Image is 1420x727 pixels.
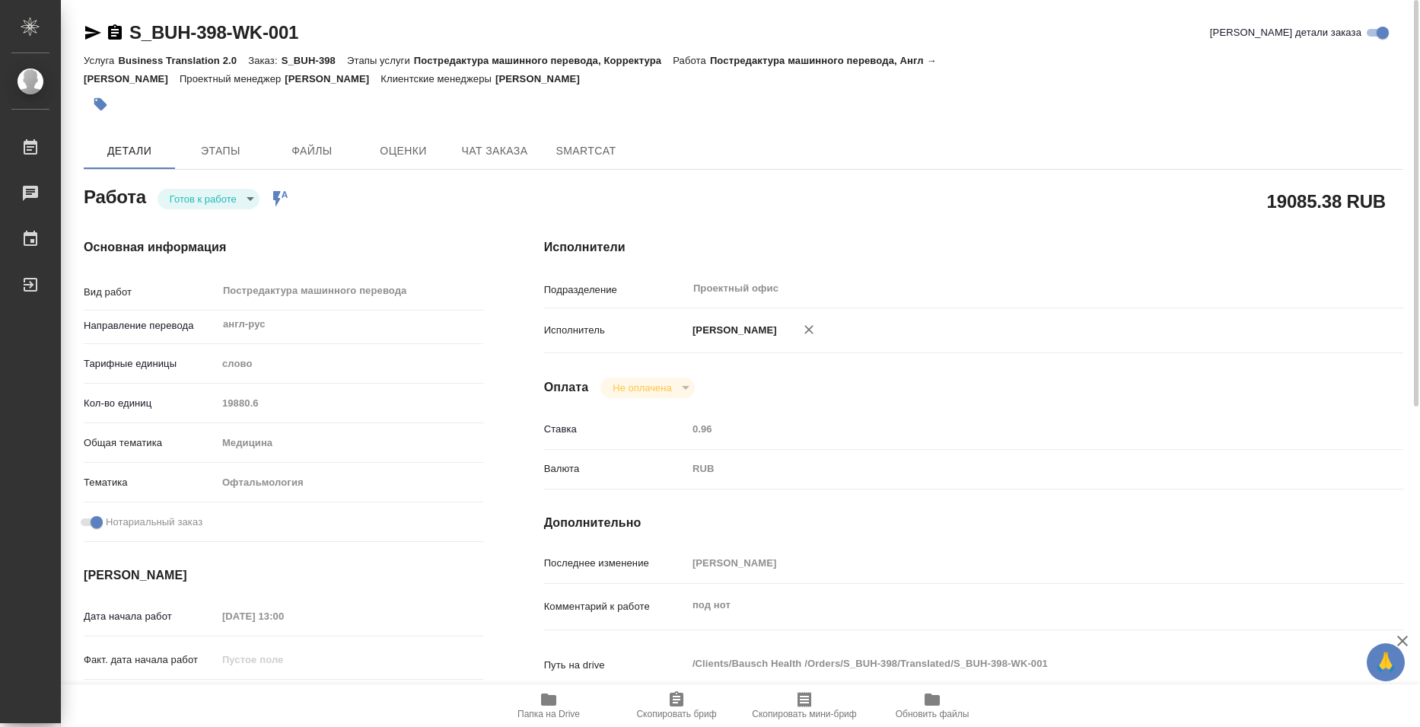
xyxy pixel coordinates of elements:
[106,515,202,530] span: Нотариальный заказ
[248,55,281,66] p: Заказ:
[84,55,118,66] p: Услуга
[549,142,622,161] span: SmartCat
[613,684,740,727] button: Скопировать бриф
[180,73,285,84] p: Проектный менеджер
[687,592,1332,618] textarea: под нот
[896,709,969,719] span: Обновить файлы
[285,73,380,84] p: [PERSON_NAME]
[84,88,117,121] button: Добавить тэг
[600,378,694,398] div: Готов к работе
[636,709,716,719] span: Скопировать бриф
[84,182,146,209] h2: Работа
[740,684,868,727] button: Скопировать мини-бриф
[792,313,826,346] button: Удалить исполнителя
[608,381,676,394] button: Не оплачена
[282,55,347,66] p: S_BUH-398
[1367,643,1405,681] button: 🙏
[544,556,687,571] p: Последнее изменение
[1267,188,1386,214] h2: 19085.38 RUB
[84,318,217,333] p: Направление перевода
[84,566,483,585] h4: [PERSON_NAME]
[458,142,531,161] span: Чат заказа
[544,658,687,673] p: Путь на drive
[544,514,1403,532] h4: Дополнительно
[687,323,777,338] p: [PERSON_NAME]
[485,684,613,727] button: Папка на Drive
[217,649,350,671] input: Пустое поле
[158,189,259,209] div: Готов к работе
[165,193,241,206] button: Готов к работе
[687,552,1332,574] input: Пустое поле
[752,709,856,719] span: Скопировать мини-бриф
[84,609,217,624] p: Дата начала работ
[1210,25,1361,40] span: [PERSON_NAME] детали заказа
[217,605,350,627] input: Пустое поле
[544,323,687,338] p: Исполнитель
[106,24,124,42] button: Скопировать ссылку
[84,396,217,411] p: Кол-во единиц
[84,435,217,451] p: Общая тематика
[367,142,440,161] span: Оценки
[1373,646,1399,678] span: 🙏
[868,684,996,727] button: Обновить файлы
[275,142,349,161] span: Файлы
[93,142,166,161] span: Детали
[544,599,687,614] p: Комментарий к работе
[184,142,257,161] span: Этапы
[544,282,687,298] p: Подразделение
[217,470,483,496] div: Офтальмология
[687,651,1332,677] textarea: /Clients/Bausch Health /Orders/S_BUH-398/Translated/S_BUH-398-WK-001
[544,378,589,397] h4: Оплата
[118,55,248,66] p: Business Translation 2.0
[687,418,1332,440] input: Пустое поле
[517,709,580,719] span: Папка на Drive
[84,238,483,257] h4: Основная информация
[414,55,673,66] p: Постредактура машинного перевода, Корректура
[495,73,591,84] p: [PERSON_NAME]
[217,430,483,456] div: Медицина
[544,422,687,437] p: Ставка
[217,392,483,414] input: Пустое поле
[84,652,217,668] p: Факт. дата начала работ
[673,55,710,66] p: Работа
[544,238,1403,257] h4: Исполнители
[84,285,217,300] p: Вид работ
[380,73,495,84] p: Клиентские менеджеры
[129,22,298,43] a: S_BUH-398-WK-001
[84,24,102,42] button: Скопировать ссылку для ЯМессенджера
[544,461,687,477] p: Валюта
[84,356,217,371] p: Тарифные единицы
[217,351,483,377] div: слово
[687,456,1332,482] div: RUB
[347,55,414,66] p: Этапы услуги
[84,475,217,490] p: Тематика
